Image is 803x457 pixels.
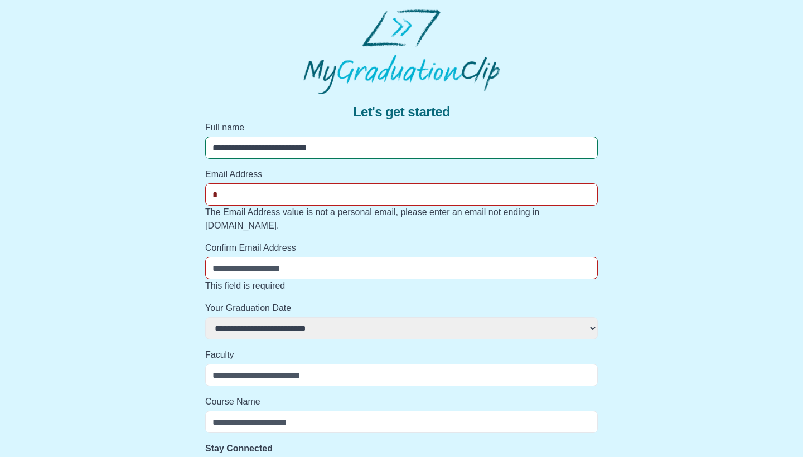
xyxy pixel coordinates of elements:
img: MyGraduationClip [303,9,500,94]
label: Your Graduation Date [205,302,598,315]
strong: Stay Connected [205,444,273,453]
label: Faculty [205,348,598,362]
span: Let's get started [353,103,450,121]
span: This field is required [205,281,285,290]
label: Email Address [205,168,598,181]
label: Course Name [205,395,598,409]
label: Full name [205,121,598,134]
label: Confirm Email Address [205,241,598,255]
span: The Email Address value is not a personal email, please enter an email not ending in [DOMAIN_NAME]. [205,207,539,230]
